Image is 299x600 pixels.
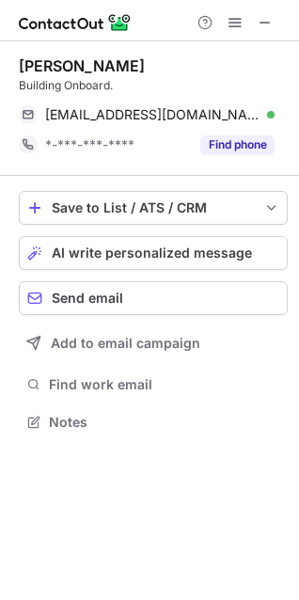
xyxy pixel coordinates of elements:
div: [PERSON_NAME] [19,56,145,75]
button: AI write personalized message [19,236,288,270]
div: Building Onboard. [19,77,288,94]
button: Add to email campaign [19,326,288,360]
button: save-profile-one-click [19,191,288,225]
span: Find work email [49,376,280,393]
span: AI write personalized message [52,245,252,261]
div: Save to List / ATS / CRM [52,200,255,215]
button: Find work email [19,371,288,398]
span: Send email [52,291,123,306]
button: Send email [19,281,288,315]
button: Reveal Button [200,135,275,154]
img: ContactOut v5.3.10 [19,11,132,34]
span: Add to email campaign [51,336,200,351]
span: [EMAIL_ADDRESS][DOMAIN_NAME] [45,106,260,123]
span: Notes [49,414,280,431]
button: Notes [19,409,288,435]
